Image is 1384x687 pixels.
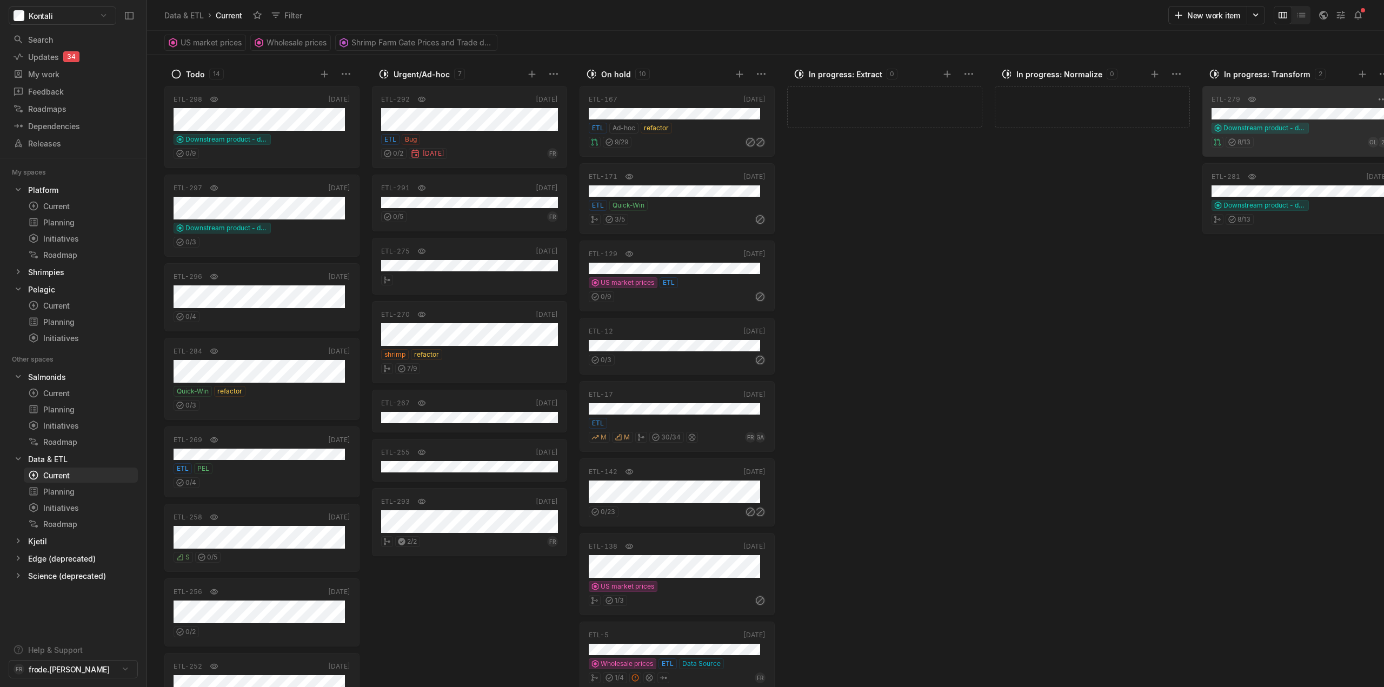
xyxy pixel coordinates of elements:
[372,390,567,432] a: ETL-267[DATE]
[536,246,558,256] div: [DATE]
[372,175,567,231] a: ETL-291[DATE]0/5FR
[9,451,138,466] a: Data & ETL
[613,123,635,133] span: Ad-hoc
[9,551,138,566] div: Edge (deprecated)
[381,497,410,506] div: ETL-293
[24,468,138,483] a: Current
[177,386,209,396] span: Quick-Win
[393,212,403,222] span: 0 / 5
[164,501,360,575] div: ETL-258[DATE]S0/5
[185,223,268,233] span: Downstream product - data sources
[601,69,631,80] div: On hold
[164,575,360,650] div: ETL-256[DATE]0/2
[164,263,360,331] a: ETL-296[DATE]0/4
[164,335,360,423] div: ETL-284[DATE]Quick-Winrefactor0/3
[164,171,360,260] div: ETL-297[DATE]Downstream product - data sources0/3
[9,282,138,297] div: Pelagic
[549,536,555,547] span: FR
[28,201,134,212] div: Current
[372,298,567,386] div: ETL-270[DATE]shrimprefactor7/9
[536,398,558,408] div: [DATE]
[24,500,138,515] a: Initiatives
[328,95,350,104] div: [DATE]
[174,512,202,522] div: ETL-258
[384,135,396,144] span: ETL
[580,163,775,234] a: ETL-171[DATE]ETLQuick-Win3/5
[164,175,360,257] a: ETL-297[DATE]Downstream product - data sources0/3
[743,172,766,182] div: [DATE]
[372,238,567,295] a: ETL-275[DATE]
[454,69,465,79] div: 7
[328,272,350,282] div: [DATE]
[409,148,447,159] div: [DATE]
[9,660,138,678] button: FRfrode.[PERSON_NAME]
[9,369,138,384] a: Salmonids
[580,318,775,375] a: ETL-12[DATE]0/3
[381,310,410,319] div: ETL-270
[24,247,138,262] a: Roadmap
[615,596,624,605] span: 1 / 3
[589,542,617,551] div: ETL-138
[28,217,134,228] div: Planning
[207,552,217,562] span: 0 / 5
[1237,215,1250,224] span: 8 / 13
[372,171,567,235] div: ETL-291[DATE]0/5FR
[164,10,204,21] div: Data & ETL
[549,211,555,222] span: FR
[601,507,615,517] span: 0 / 23
[589,467,617,477] div: ETL-142
[601,278,654,288] span: US market prices
[9,533,138,549] a: Kjetil
[24,215,138,230] a: Planning
[24,385,138,401] a: Current
[174,95,202,104] div: ETL-298
[9,118,138,134] a: Dependencies
[372,83,572,687] div: grid
[743,390,766,399] div: [DATE]
[9,6,116,25] button: Kontali
[28,404,134,415] div: Planning
[1223,201,1306,210] span: Downstream product - data sources
[24,402,138,417] a: Planning
[743,630,766,640] div: [DATE]
[174,183,202,193] div: ETL-297
[601,582,654,591] span: US market prices
[635,69,650,79] div: 10
[24,298,138,313] a: Current
[662,659,674,669] span: ETL
[164,426,360,497] a: ETL-269[DATE]ETLPEL0/4
[580,160,775,237] div: ETL-171[DATE]ETLQuick-Win3/5
[328,435,350,445] div: [DATE]
[9,49,138,65] a: Updates34
[580,381,775,452] a: ETL-17[DATE]ETLMM30/34FRGA
[644,123,669,133] span: refactor
[9,83,138,99] a: Feedback
[28,518,134,530] div: Roadmap
[372,485,567,559] div: ETL-293[DATE]2/2FR
[743,467,766,477] div: [DATE]
[615,137,628,147] span: 9 / 29
[328,587,350,597] div: [DATE]
[9,182,138,197] div: Platform
[28,420,134,431] div: Initiatives
[9,568,138,583] a: Science (deprecated)
[995,83,1195,687] div: grid
[743,326,766,336] div: [DATE]
[197,464,209,473] span: PEL
[536,183,558,193] div: [DATE]
[12,167,59,178] div: My spaces
[185,312,196,322] span: 0 / 4
[747,432,753,443] span: FR
[13,69,134,80] div: My work
[351,35,493,50] span: Shrimp Farm Gate Prices and Trade data
[787,83,987,687] div: grid
[601,432,607,442] span: M
[9,135,138,151] a: Releases
[13,103,134,115] div: Roadmaps
[384,350,405,359] span: shrimp
[536,95,558,104] div: [DATE]
[185,627,196,637] span: 0 / 2
[9,66,138,82] a: My work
